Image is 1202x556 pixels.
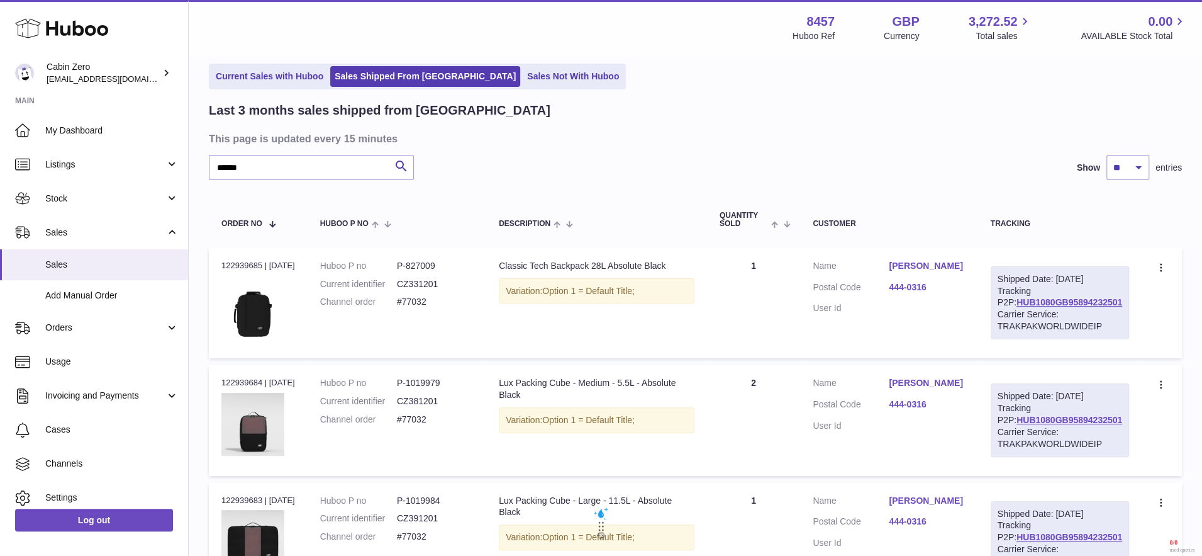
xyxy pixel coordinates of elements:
[320,395,397,407] dt: Current identifier
[320,495,397,507] dt: Huboo P no
[991,220,1129,228] div: Tracking
[998,390,1122,402] div: Shipped Date: [DATE]
[523,66,623,87] a: Sales Not With Huboo
[320,531,397,543] dt: Channel order
[320,296,397,308] dt: Channel order
[499,260,694,272] div: Classic Tech Backpack 28L Absolute Black
[1169,547,1194,553] span: used queries
[542,415,635,425] span: Option 1 = Default Title;
[499,495,694,519] div: Lux Packing Cube - Large - 11.5L - Absolute Black
[320,220,369,228] span: Huboo P no
[813,399,889,414] dt: Postal Code
[320,278,397,290] dt: Current identifier
[542,286,635,296] span: Option 1 = Default Title;
[889,399,965,411] a: 444-0316
[998,309,1122,332] div: Carrier Service: TRAKPAKWORLDWIDEIP
[813,302,889,314] dt: User Id
[707,365,800,475] td: 2
[889,281,965,293] a: 444-0316
[397,395,474,407] dd: CZ381201
[1016,532,1122,542] a: HUB1080GB95894232501
[499,220,550,228] span: Description
[813,377,889,392] dt: Name
[397,278,474,290] dd: CZ331201
[707,247,800,358] td: 1
[1081,13,1187,42] a: 0.00 AVAILABLE Stock Total
[397,495,474,507] dd: P-1019984
[45,290,179,302] span: Add Manual Order
[221,495,295,506] div: 122939683 | [DATE]
[221,260,295,271] div: 122939685 | [DATE]
[976,30,1032,42] span: Total sales
[969,13,1018,30] span: 3,272.52
[320,414,397,426] dt: Channel order
[1155,162,1182,174] span: entries
[889,516,965,528] a: 444-0316
[1081,30,1187,42] span: AVAILABLE Stock Total
[720,212,768,228] span: Quantity Sold
[221,275,284,338] img: CZ331201-CLASSIC-TECH28L-ABSOLUTEBLACK-2.jpg
[15,64,34,82] img: huboo@cabinzero.com
[991,383,1129,457] div: Tracking P2P:
[397,531,474,543] dd: #77032
[813,420,889,432] dt: User Id
[889,377,965,389] a: [PERSON_NAME]
[45,159,165,171] span: Listings
[889,260,965,272] a: [PERSON_NAME]
[45,227,165,239] span: Sales
[991,266,1129,339] div: Tracking P2P:
[1016,415,1122,425] a: HUB1080GB95894232501
[397,296,474,308] dd: #77032
[499,278,694,304] div: Variation:
[45,259,179,271] span: Sales
[998,273,1122,285] div: Shipped Date: [DATE]
[542,532,635,542] span: Option 1 = Default Title;
[45,322,165,334] span: Orders
[813,516,889,531] dt: Postal Code
[211,66,328,87] a: Current Sales with Huboo
[221,393,284,456] img: LUX-SIZE-M-CEBU-SANDS-FRONT.jpg
[209,102,550,119] h2: Last 3 months sales shipped from [GEOGRAPHIC_DATA]
[1077,162,1100,174] label: Show
[397,513,474,525] dd: CZ391201
[221,377,295,389] div: 122939684 | [DATE]
[1148,13,1172,30] span: 0.00
[15,509,173,531] a: Log out
[45,390,165,402] span: Invoicing and Payments
[813,220,965,228] div: Customer
[397,377,474,389] dd: P-1019979
[45,492,179,504] span: Settings
[998,426,1122,450] div: Carrier Service: TRAKPAKWORLDWIDEIP
[889,495,965,507] a: [PERSON_NAME]
[1169,539,1194,547] span: 0 / 0
[813,495,889,510] dt: Name
[813,281,889,297] dt: Postal Code
[499,525,694,550] div: Variation:
[892,13,919,30] strong: GBP
[793,30,835,42] div: Huboo Ref
[998,508,1122,520] div: Shipped Date: [DATE]
[47,74,185,84] span: [EMAIL_ADDRESS][DOMAIN_NAME]
[969,13,1032,42] a: 3,272.52 Total sales
[813,260,889,275] dt: Name
[47,61,160,85] div: Cabin Zero
[1016,297,1122,307] a: HUB1080GB95894232501
[209,132,1179,145] h3: This page is updated every 15 minutes
[320,260,397,272] dt: Huboo P no
[397,260,474,272] dd: P-827009
[813,537,889,549] dt: User Id
[397,414,474,426] dd: #77032
[45,356,179,368] span: Usage
[499,377,694,401] div: Lux Packing Cube - Medium - 5.5L - Absolute Black
[320,513,397,525] dt: Current identifier
[320,377,397,389] dt: Huboo P no
[221,220,262,228] span: Order No
[45,193,165,205] span: Stock
[45,424,179,436] span: Cases
[45,458,179,470] span: Channels
[806,13,835,30] strong: 8457
[45,125,179,137] span: My Dashboard
[330,66,520,87] a: Sales Shipped From [GEOGRAPHIC_DATA]
[884,30,920,42] div: Currency
[499,407,694,433] div: Variation:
